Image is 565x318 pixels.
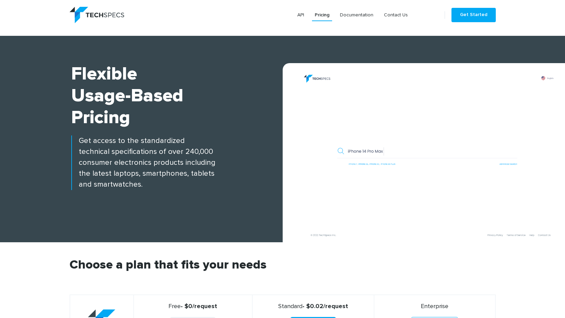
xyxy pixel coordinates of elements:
a: Get Started [451,8,496,22]
img: logo [70,7,124,23]
a: Contact Us [381,9,411,21]
a: Pricing [312,9,332,21]
span: Enterprise [421,303,448,309]
span: Free [168,303,181,309]
a: API [295,9,307,21]
p: Get access to the standardized technical specifications of over 240,000 consumer electronics prod... [71,135,283,190]
strong: - $0/request [137,303,249,310]
span: Standard [278,303,302,309]
h1: Flexible Usage-based Pricing [71,63,283,129]
h2: Choose a plan that fits your needs [70,259,496,294]
a: Documentation [337,9,376,21]
strong: - $0.02/request [255,303,371,310]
